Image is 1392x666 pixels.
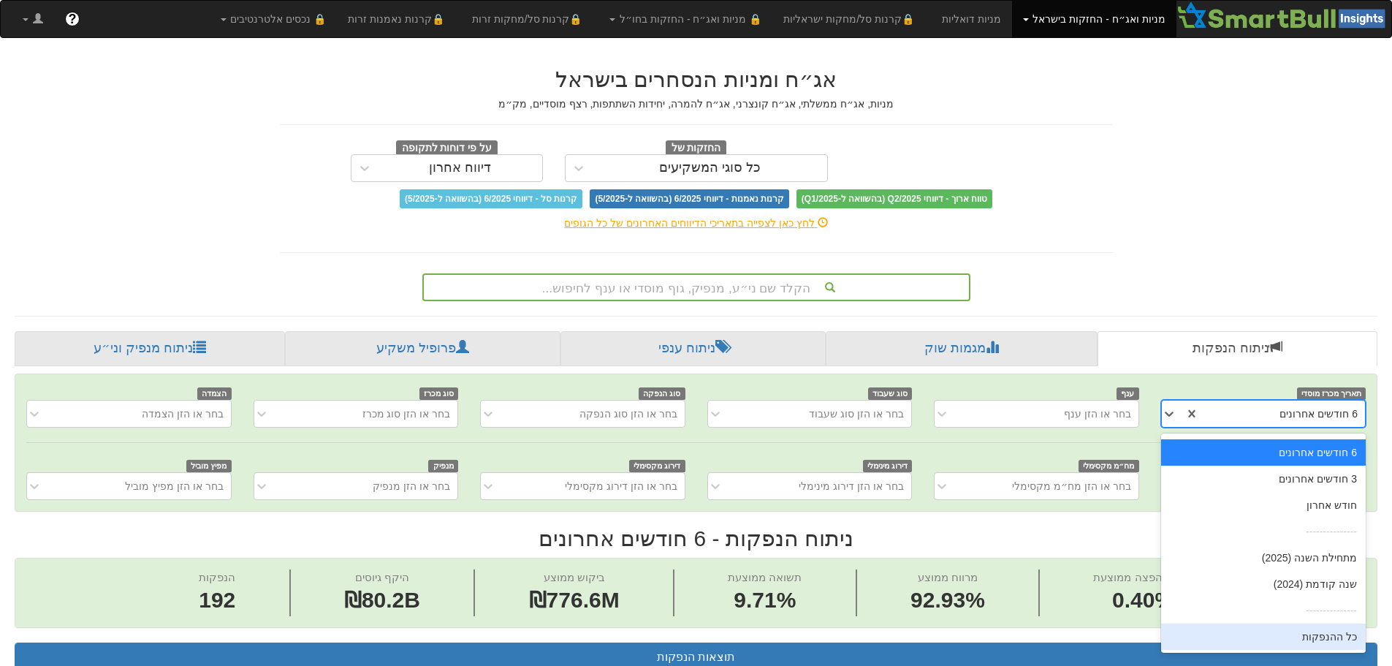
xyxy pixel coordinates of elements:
[428,460,458,472] span: מנפיק
[1161,545,1366,571] div: מתחילת השנה (2025)
[1093,585,1193,616] span: 0.40%
[629,460,685,472] span: דירוג מקסימלי
[373,479,450,493] div: בחר או הזן מנפיק
[125,479,224,493] div: בחר או הזן מפיץ מוביל
[728,585,802,616] span: 9.71%
[529,588,620,612] span: ₪776.6M
[419,387,459,400] span: סוג מכרז
[799,479,904,493] div: בחר או הזן דירוג מינימלי
[269,216,1124,230] div: לחץ כאן לצפייה בתאריכי הדיווחים האחרונים של כל הגופים
[918,571,978,583] span: מרווח ממוצע
[362,406,451,421] div: בחר או הזן סוג מכרז
[186,460,232,472] span: מפיץ מוביל
[1064,406,1131,421] div: בחר או הזן ענף
[1161,518,1366,545] div: ---------------
[210,1,338,37] a: 🔒 נכסים אלטרנטיבים
[1297,387,1366,400] span: תאריך מכרז מוסדי
[68,12,76,26] span: ?
[639,387,685,400] span: סוג הנפקה
[429,161,491,175] div: דיווח אחרון
[796,189,992,208] span: טווח ארוך - דיווחי Q2/2025 (בהשוואה ל-Q1/2025)
[197,387,232,400] span: הצמדה
[1161,571,1366,597] div: שנה קודמת (2024)
[1012,479,1131,493] div: בחר או הזן מח״מ מקסימלי
[772,1,930,37] a: 🔒קרנות סל/מחקות ישראליות
[199,571,235,583] span: הנפקות
[400,189,582,208] span: קרנות סל - דיווחי 6/2025 (בהשוואה ל-5/2025)
[280,99,1113,110] h5: מניות, אג״ח ממשלתי, אג״ח קונצרני, אג״ח להמרה, יחידות השתתפות, רצף מוסדיים, מק״מ
[1161,624,1366,650] div: כל ההנפקות
[396,140,498,156] span: על פי דוחות לתקופה
[560,331,826,366] a: ניתוח ענפי
[598,1,772,37] a: 🔒 מניות ואג״ח - החזקות בחו״ל
[544,571,605,583] span: ביקוש ממוצע
[666,140,727,156] span: החזקות של
[461,1,598,37] a: 🔒קרנות סל/מחקות זרות
[15,526,1377,550] h2: ניתוח הנפקות - 6 חודשים אחרונים
[1079,460,1139,472] span: מח״מ מקסימלי
[26,651,1366,664] h3: תוצאות הנפקות
[868,387,913,400] span: סוג שעבוד
[590,189,788,208] span: קרנות נאמנות - דיווחי 6/2025 (בהשוואה ל-5/2025)
[1117,387,1139,400] span: ענף
[1279,406,1358,421] div: 6 חודשים אחרונים
[1161,439,1366,466] div: 6 חודשים אחרונים
[285,331,560,366] a: פרופיל משקיע
[199,585,235,616] span: 192
[910,585,985,616] span: 92.93%
[1161,466,1366,492] div: 3 חודשים אחרונים
[1176,1,1391,30] img: Smartbull
[863,460,913,472] span: דירוג מינימלי
[565,479,677,493] div: בחר או הזן דירוג מקסימלי
[826,331,1097,366] a: מגמות שוק
[280,67,1113,91] h2: אג״ח ומניות הנסחרים בישראל
[1093,571,1193,583] span: עמלת הפצה ממוצעת
[579,406,677,421] div: בחר או הזן סוג הנפקה
[809,406,904,421] div: בחר או הזן סוג שעבוד
[1161,597,1366,624] div: ---------------
[15,331,285,366] a: ניתוח מנפיק וני״ע
[142,406,224,421] div: בחר או הזן הצמדה
[1161,492,1366,518] div: חודש אחרון
[728,571,802,583] span: תשואה ממוצעת
[1012,1,1176,37] a: מניות ואג״ח - החזקות בישראל
[54,1,91,37] a: ?
[659,161,761,175] div: כל סוגי המשקיעים
[931,1,1012,37] a: מניות דואליות
[355,571,409,583] span: היקף גיוסים
[337,1,461,37] a: 🔒קרנות נאמנות זרות
[424,275,969,300] div: הקלד שם ני״ע, מנפיק, גוף מוסדי או ענף לחיפוש...
[1098,331,1377,366] a: ניתוח הנפקות
[344,588,420,612] span: ₪80.2B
